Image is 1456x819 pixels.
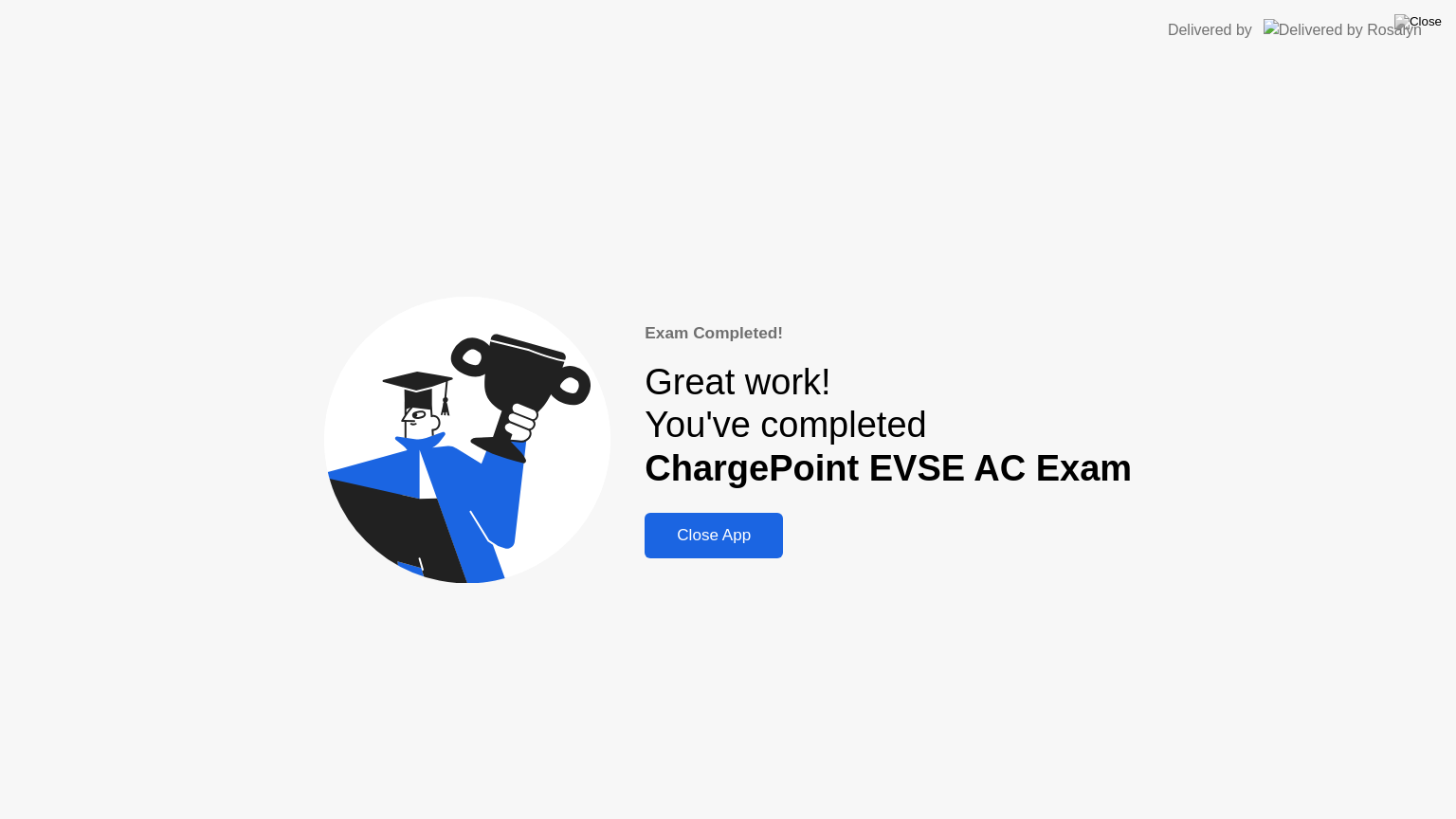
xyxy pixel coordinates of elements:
[645,321,1132,346] div: Exam Completed!
[1168,19,1252,42] div: Delivered by
[1264,19,1422,41] img: Delivered by Rosalyn
[650,526,777,545] div: Close App
[645,513,783,558] button: Close App
[645,361,1132,491] div: Great work! You've completed
[1394,14,1442,29] img: Close
[645,448,1132,488] b: ChargePoint EVSE AC Exam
